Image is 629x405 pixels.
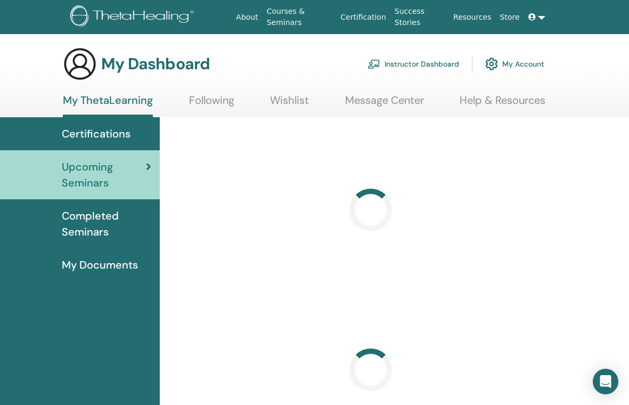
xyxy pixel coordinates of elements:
[449,7,496,27] a: Resources
[263,2,337,33] a: Courses & Seminars
[232,7,262,27] a: About
[593,369,618,394] div: Open Intercom Messenger
[101,54,210,74] h3: My Dashboard
[485,52,544,76] a: My Account
[460,94,545,115] a: Help & Resources
[390,2,449,33] a: Success Stories
[345,94,424,115] a: Message Center
[62,126,130,142] span: Certifications
[496,7,524,27] a: Store
[367,59,380,69] img: chalkboard-teacher.svg
[485,55,498,73] img: cog.svg
[62,257,138,273] span: My Documents
[336,7,390,27] a: Certification
[63,94,153,117] a: My ThetaLearning
[63,47,97,81] img: generic-user-icon.jpg
[62,159,146,191] span: Upcoming Seminars
[189,94,234,115] a: Following
[367,52,459,76] a: Instructor Dashboard
[270,94,309,115] a: Wishlist
[70,5,198,29] img: logo.png
[62,208,151,240] span: Completed Seminars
